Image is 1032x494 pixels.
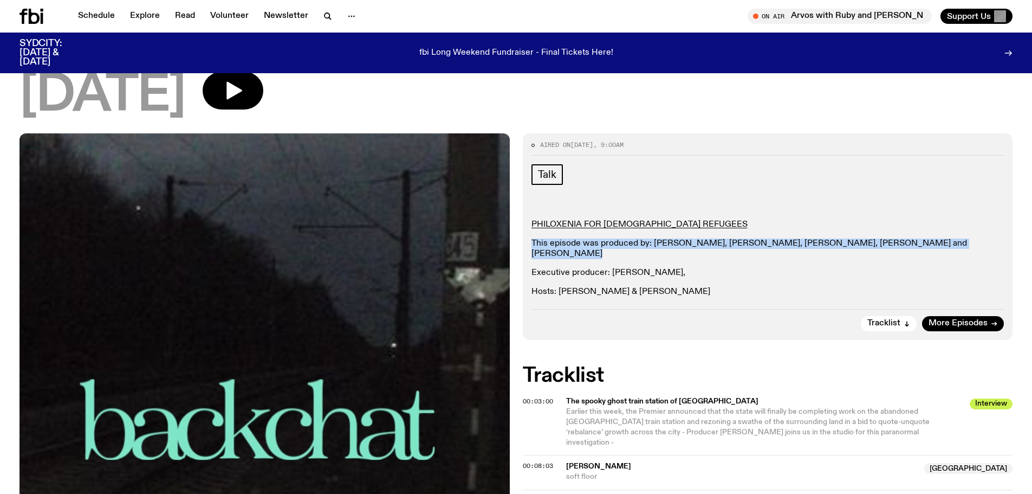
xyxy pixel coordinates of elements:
span: Aired on [540,140,570,149]
a: Newsletter [257,9,315,24]
button: Support Us [940,9,1012,24]
span: 00:08:03 [523,461,553,470]
a: Read [168,9,202,24]
span: More Episodes [929,319,988,328]
span: Interview [970,399,1012,409]
a: Explore [124,9,166,24]
p: fbi Long Weekend Fundraiser - Final Tickets Here! [419,48,613,58]
button: Tracklist [861,316,917,331]
span: The spooky ghost train station of [GEOGRAPHIC_DATA] [566,396,964,407]
p: Hosts: [PERSON_NAME] & [PERSON_NAME] [531,287,1004,297]
span: Tracklist [867,319,900,328]
button: 00:03:00 [523,399,553,405]
span: [GEOGRAPHIC_DATA] [924,463,1012,474]
a: Talk [531,164,563,185]
a: Schedule [72,9,121,24]
h2: Tracklist [523,366,1013,386]
span: Earlier this week, the Premier announced that the state will finally be completing work on the ab... [566,408,930,446]
span: Support Us [947,11,991,21]
h3: SYDCITY: [DATE] & [DATE] [20,39,89,67]
a: Volunteer [204,9,255,24]
span: 00:03:00 [523,397,553,406]
p: This episode was produced by: [PERSON_NAME], [PERSON_NAME], [PERSON_NAME], [PERSON_NAME] and [PER... [531,239,1004,259]
button: On AirArvos with Ruby and [PERSON_NAME] [748,9,932,24]
p: Executive producer: [PERSON_NAME], [531,268,1004,278]
span: , 9:00am [593,140,624,149]
span: [DATE] [20,72,185,120]
a: More Episodes [922,316,1004,331]
span: [DATE] [570,140,593,149]
button: 00:08:03 [523,463,553,469]
span: soft floor [566,472,918,482]
span: [PERSON_NAME] [566,463,631,470]
span: Talk [538,169,556,181]
a: PHILOXENIA FOR [DEMOGRAPHIC_DATA] REFUGEES [531,220,748,229]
